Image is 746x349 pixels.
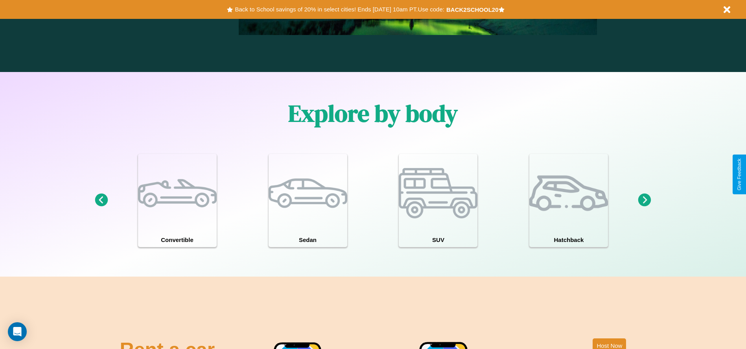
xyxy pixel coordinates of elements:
div: Give Feedback [737,159,742,190]
h4: SUV [399,233,477,247]
button: Back to School savings of 20% in select cities! Ends [DATE] 10am PT.Use code: [233,4,446,15]
h4: Sedan [269,233,347,247]
h4: Convertible [138,233,217,247]
h1: Explore by body [288,97,458,129]
div: Open Intercom Messenger [8,322,27,341]
b: BACK2SCHOOL20 [446,6,499,13]
h4: Hatchback [529,233,608,247]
